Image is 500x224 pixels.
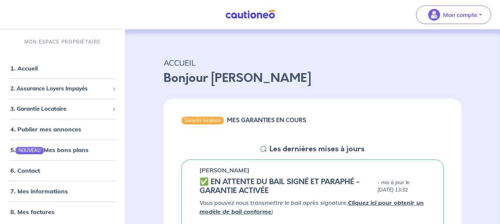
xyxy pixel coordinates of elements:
img: illu_account_valid_menu.svg [428,9,440,21]
a: 8. Mes factures [10,208,54,216]
div: 2. Assurance Loyers Impayés [3,82,122,96]
div: 5.NOUVEAUMes bons plans [3,142,122,157]
p: Mon compte [443,10,477,19]
img: Cautioneo [222,10,278,19]
span: 3. Garantie Locataire [10,105,109,113]
p: [PERSON_NAME] [199,166,249,175]
a: 1. Accueil [10,65,38,72]
div: 8. Mes factures [3,204,122,219]
div: 3. Garantie Locataire [3,102,122,116]
div: 6. Contact [3,163,122,178]
h5: ✅️️️ EN ATTENTE DU BAIL SIGNÉ ET PARAPHÉ - GARANTIE ACTIVÉE [199,178,375,195]
button: illu_account_valid_menu.svgMon compte [416,6,491,24]
div: Garantie locataire [181,117,224,124]
div: 7. Mes informations [3,184,122,199]
div: 1. Accueil [3,61,122,76]
a: Cliquez ici pour obtenir un modèle de bail conforme [199,199,424,215]
a: 4. Publier mes annonces [10,125,81,133]
p: ACCUEIL [164,56,462,69]
span: 2. Assurance Loyers Impayés [10,85,109,93]
a: 6. Contact [10,167,40,174]
h6: MES GARANTIES EN COURS [227,117,306,124]
em: Vous pouvez nous transmettre le bail après signature. ) [199,199,424,215]
h5: Les dernières mises à jours [269,145,365,154]
div: 4. Publier mes annonces [3,122,122,137]
a: 5.NOUVEAUMes bons plans [10,146,88,154]
p: MON ESPACE PROPRIÉTAIRE [24,38,101,45]
a: 7. Mes informations [10,187,68,195]
p: - mis à jour le [DATE] 13:32 [377,179,426,194]
div: state: CONTRACT-SIGNED, Context: IN-LANDLORD,IS-GL-CAUTION-IN-LANDLORD [199,178,426,195]
p: Bonjour [PERSON_NAME] [164,69,462,87]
